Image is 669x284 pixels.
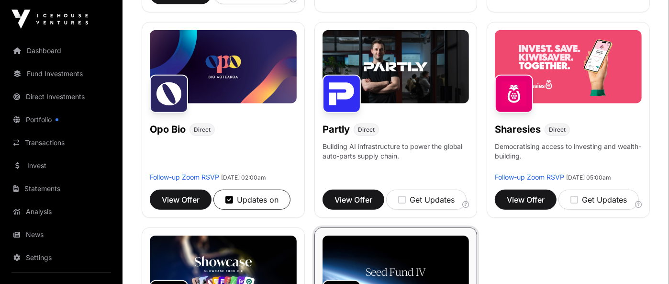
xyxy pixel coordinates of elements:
p: Building AI infrastructure to power the global auto-parts supply chain. [323,142,469,172]
div: Updates on [225,194,279,205]
img: Opo-Bio-Banner.jpg [150,30,297,103]
a: Follow-up Zoom RSVP [495,173,564,181]
button: Get Updates [386,190,467,210]
p: Democratising access to investing and wealth-building. [495,142,642,172]
span: View Offer [334,194,372,205]
h1: Partly [323,123,350,136]
button: Get Updates [558,190,639,210]
img: Partly [323,75,361,113]
img: Opo Bio [150,75,188,113]
a: Transactions [8,132,115,153]
a: Analysis [8,201,115,222]
img: Sharesies [495,75,533,113]
h1: Sharesies [495,123,541,136]
button: Updates on [213,190,290,210]
div: Get Updates [570,194,627,205]
button: View Offer [323,190,384,210]
span: [DATE] 05:00am [566,174,611,181]
a: News [8,224,115,245]
span: Direct [194,126,211,134]
img: Icehouse Ventures Logo [11,10,88,29]
span: Direct [549,126,566,134]
span: View Offer [162,194,200,205]
span: [DATE] 02:00am [221,174,266,181]
iframe: Chat Widget [621,238,669,284]
span: View Offer [507,194,545,205]
a: Follow-up Zoom RSVP [150,173,219,181]
img: Partly-Banner.jpg [323,30,469,103]
a: Statements [8,178,115,199]
a: Dashboard [8,40,115,61]
span: Direct [358,126,375,134]
a: Invest [8,155,115,176]
a: Direct Investments [8,86,115,107]
a: Fund Investments [8,63,115,84]
h1: Opo Bio [150,123,186,136]
button: View Offer [495,190,557,210]
button: View Offer [150,190,212,210]
div: Get Updates [398,194,455,205]
a: Portfolio [8,109,115,130]
a: Settings [8,247,115,268]
img: Sharesies-Banner.jpg [495,30,642,103]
